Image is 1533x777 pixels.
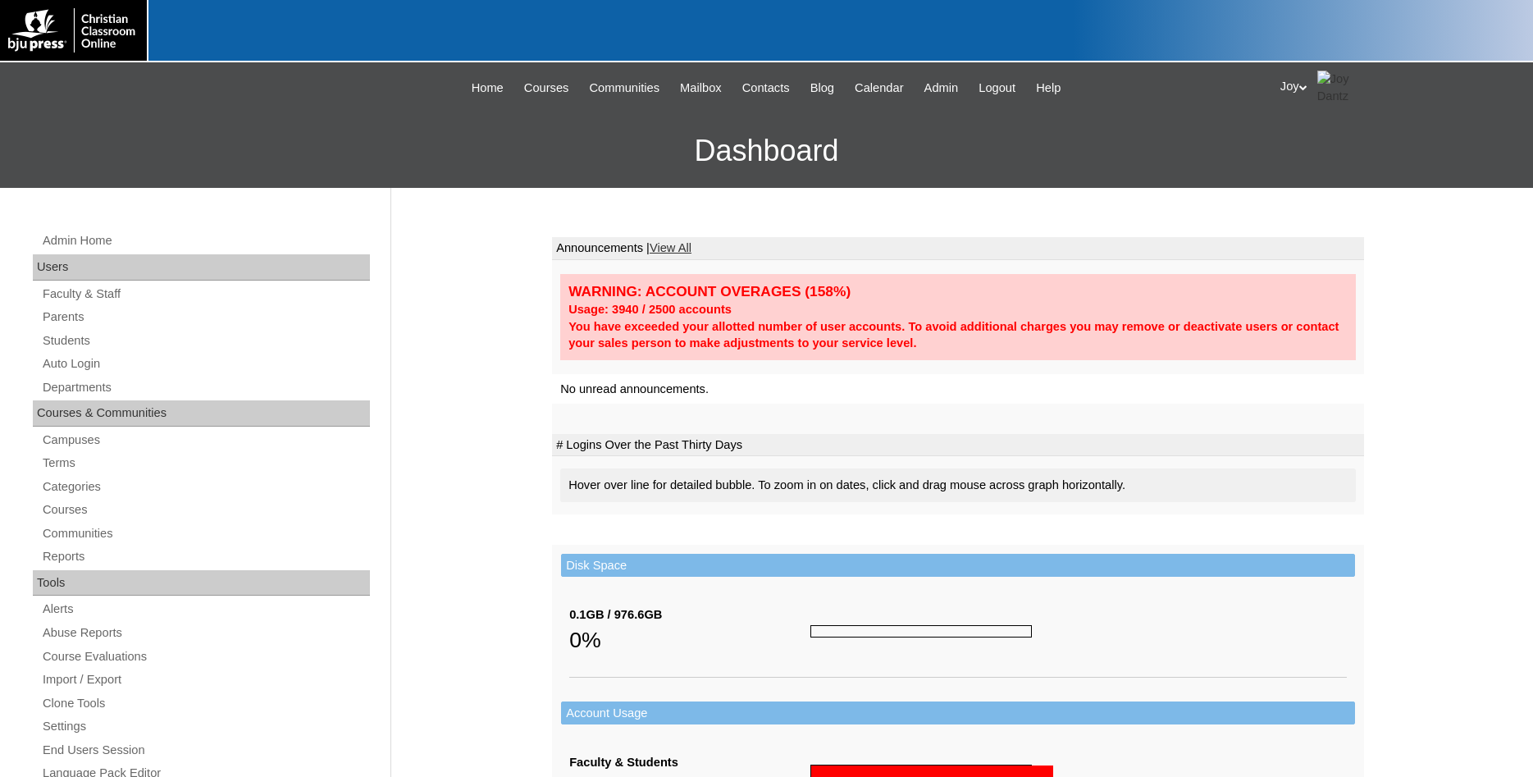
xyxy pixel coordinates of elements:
[568,318,1348,352] div: You have exceeded your allotted number of user accounts. To avoid additional charges you may remo...
[650,241,691,254] a: View All
[463,79,512,98] a: Home
[1280,71,1517,104] div: Joy
[569,606,810,624] div: 0.1GB / 976.6GB
[582,79,668,98] a: Communities
[41,693,370,714] a: Clone Tools
[672,79,730,98] a: Mailbox
[979,79,1015,98] span: Logout
[561,702,1355,725] td: Account Usage
[680,79,722,98] span: Mailbox
[742,79,790,98] span: Contacts
[802,79,842,98] a: Blog
[916,79,967,98] a: Admin
[41,307,370,327] a: Parents
[569,754,810,771] div: Faculty & Students
[1317,71,1358,104] img: Joy Dantz
[734,79,798,98] a: Contacts
[8,114,1525,188] h3: Dashboard
[41,623,370,643] a: Abuse Reports
[8,8,139,53] img: logo-white.png
[924,79,959,98] span: Admin
[41,477,370,497] a: Categories
[1028,79,1069,98] a: Help
[41,430,370,450] a: Campuses
[970,79,1024,98] a: Logout
[41,284,370,304] a: Faculty & Staff
[810,79,834,98] span: Blog
[41,546,370,567] a: Reports
[41,523,370,544] a: Communities
[41,670,370,690] a: Import / Export
[561,554,1355,578] td: Disk Space
[524,79,569,98] span: Courses
[33,400,370,427] div: Courses & Communities
[41,231,370,251] a: Admin Home
[472,79,504,98] span: Home
[41,599,370,619] a: Alerts
[590,79,660,98] span: Communities
[33,570,370,596] div: Tools
[568,282,1348,301] div: WARNING: ACCOUNT OVERAGES (158%)
[569,624,810,656] div: 0%
[41,453,370,473] a: Terms
[568,303,732,316] strong: Usage: 3940 / 2500 accounts
[33,254,370,281] div: Users
[846,79,911,98] a: Calendar
[552,237,1364,260] td: Announcements |
[1036,79,1061,98] span: Help
[560,468,1356,502] div: Hover over line for detailed bubble. To zoom in on dates, click and drag mouse across graph horiz...
[516,79,577,98] a: Courses
[41,500,370,520] a: Courses
[41,377,370,398] a: Departments
[552,374,1364,404] td: No unread announcements.
[552,434,1364,457] td: # Logins Over the Past Thirty Days
[855,79,903,98] span: Calendar
[41,740,370,761] a: End Users Session
[41,331,370,351] a: Students
[41,354,370,374] a: Auto Login
[41,716,370,737] a: Settings
[41,647,370,667] a: Course Evaluations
